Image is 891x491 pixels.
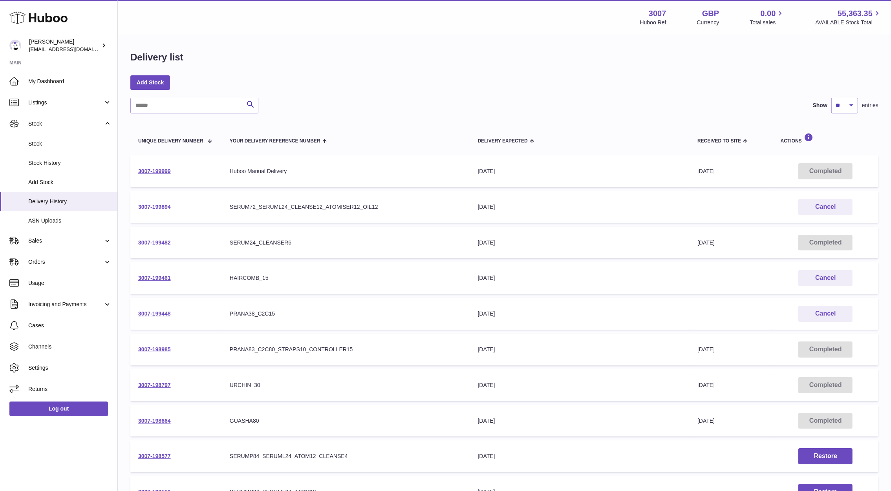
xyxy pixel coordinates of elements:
[138,418,171,424] a: 3007-198664
[230,310,462,318] div: PRANA38_C2C15
[478,381,682,389] div: [DATE]
[478,203,682,211] div: [DATE]
[138,204,171,210] a: 3007-199894
[697,239,715,246] span: [DATE]
[478,417,682,425] div: [DATE]
[697,382,715,388] span: [DATE]
[798,270,853,286] button: Cancel
[28,159,112,167] span: Stock History
[230,239,462,246] div: SERUM24_CLEANSER6
[761,8,776,19] span: 0.00
[28,301,103,308] span: Invoicing and Payments
[28,78,112,85] span: My Dashboard
[702,8,719,19] strong: GBP
[28,237,103,245] span: Sales
[750,8,785,26] a: 0.00 Total sales
[478,310,682,318] div: [DATE]
[862,102,878,109] span: entries
[28,99,103,106] span: Listings
[28,258,103,266] span: Orders
[230,417,462,425] div: GUASHA80
[697,139,741,144] span: Received to Site
[28,140,112,148] span: Stock
[813,102,827,109] label: Show
[230,203,462,211] div: SERUM72_SERUML24_CLEANSE12_ATOMISER12_OIL12
[697,418,715,424] span: [DATE]
[138,346,171,352] a: 3007-198985
[478,346,682,353] div: [DATE]
[781,133,871,144] div: Actions
[9,402,108,416] a: Log out
[138,453,171,459] a: 3007-198577
[478,453,682,460] div: [DATE]
[130,51,183,64] h1: Delivery list
[28,364,112,372] span: Settings
[230,168,462,175] div: Huboo Manual Delivery
[138,275,171,281] a: 3007-199461
[230,346,462,353] div: PRANA83_C2C80_STRAPS10_CONTROLLER15
[138,310,171,317] a: 3007-199448
[28,179,112,186] span: Add Stock
[138,168,171,174] a: 3007-199999
[138,239,171,246] a: 3007-199482
[697,346,715,352] span: [DATE]
[28,198,112,205] span: Delivery History
[798,306,853,322] button: Cancel
[28,385,112,393] span: Returns
[230,381,462,389] div: URCHIN_30
[478,239,682,246] div: [DATE]
[230,453,462,460] div: SERUMP84_SERUML24_ATOM12_CLEANSE4
[29,46,115,52] span: [EMAIL_ADDRESS][DOMAIN_NAME]
[28,217,112,225] span: ASN Uploads
[798,448,853,464] button: Restore
[230,139,320,144] span: Your Delivery Reference Number
[138,382,171,388] a: 3007-198797
[138,139,203,144] span: Unique Delivery Number
[750,19,785,26] span: Total sales
[649,8,666,19] strong: 3007
[838,8,873,19] span: 55,363.35
[28,322,112,329] span: Cases
[640,19,666,26] div: Huboo Ref
[697,19,719,26] div: Currency
[28,120,103,128] span: Stock
[478,274,682,282] div: [DATE]
[478,168,682,175] div: [DATE]
[28,343,112,350] span: Channels
[798,199,853,215] button: Cancel
[9,40,21,51] img: bevmay@maysama.com
[28,279,112,287] span: Usage
[29,38,100,53] div: [PERSON_NAME]
[815,8,882,26] a: 55,363.35 AVAILABLE Stock Total
[478,139,528,144] span: Delivery Expected
[697,168,715,174] span: [DATE]
[230,274,462,282] div: HAIRCOMB_15
[130,75,170,89] a: Add Stock
[815,19,882,26] span: AVAILABLE Stock Total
